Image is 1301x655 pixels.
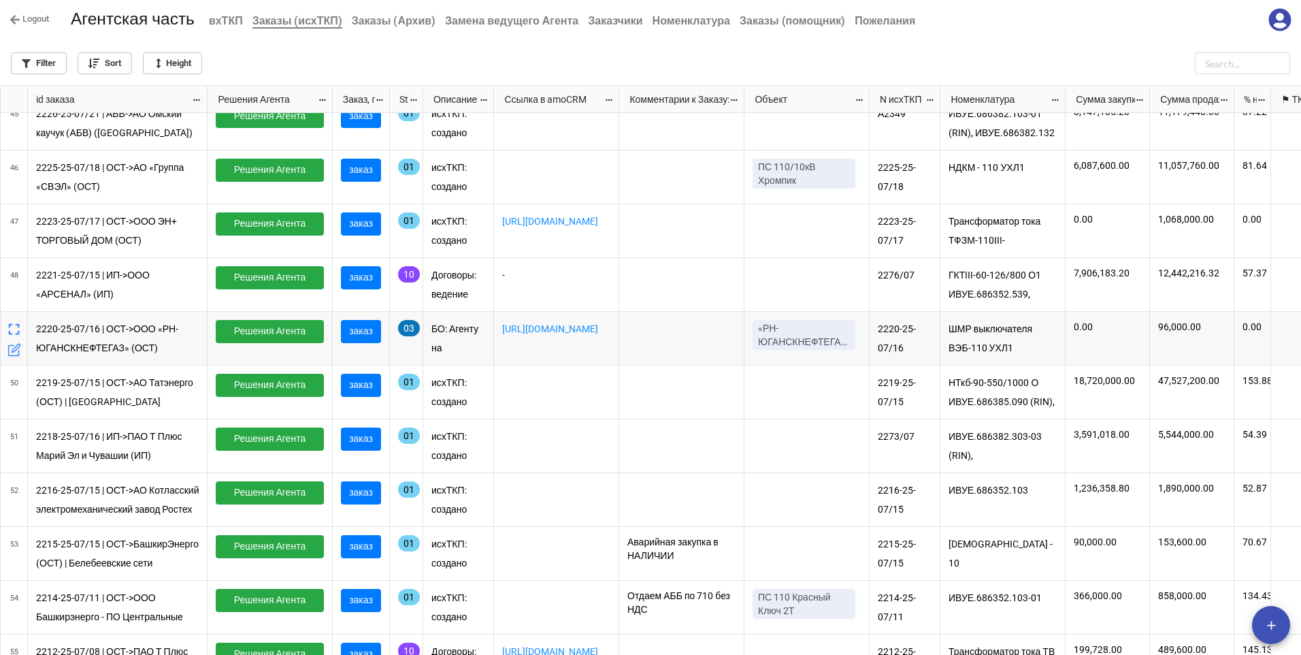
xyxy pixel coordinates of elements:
div: Ссылка в amoCRM [496,92,604,107]
b: Замена ведущего Агента [445,14,578,27]
div: Номенклатура [942,92,1050,107]
p: 153,600.00 [1158,535,1225,549]
div: 10 [398,266,420,283]
p: Аварийная закупка в НАЛИЧИИ [627,535,736,562]
p: 2276/07 [878,266,932,285]
a: Решения Агента [216,589,324,612]
div: N исхТКП [872,92,925,107]
a: заказ [341,374,381,397]
p: 12,442,216.32 [1158,266,1225,280]
a: Решения Агента [216,535,324,558]
p: 7,906,183.20 [1074,266,1141,280]
button: add [1252,606,1290,644]
p: 81.64 [1242,159,1262,172]
a: Решения Агента [216,159,324,182]
p: 18,720,000.00 [1074,374,1141,387]
a: Logout [10,12,49,26]
p: ИВУЕ.686382.303-03 (RIN), ИВУЕ.686382.104-02 (RIN) [949,428,1057,464]
a: Заказы (Архив) [347,7,440,34]
p: 2223-25-07/17 [878,212,932,249]
p: ГКТIII-60-126/800 О1 ИВУЕ.686352.539, ГКТIII-60-252/2000 О1 ИВУЕ.686353.540, ГКТIII-60-126/800 О1... [949,266,1057,303]
p: 6,087,600.00 [1074,159,1141,172]
p: 96,000.00 [1158,320,1225,334]
span: 53 [10,527,18,580]
a: вхТКП [204,7,248,34]
p: 153.88 [1242,374,1262,387]
p: [DEMOGRAPHIC_DATA] - 10 [949,535,1057,572]
a: Решения Агента [216,105,324,128]
a: Замена ведущего Агента [440,7,583,34]
span: 54 [10,581,18,634]
p: 2219-25-07/15 [878,374,932,411]
b: вхТКП [209,14,243,27]
div: St [391,92,410,107]
a: Решения Агента [216,212,324,236]
p: исхТКП: создано [431,481,486,518]
p: 2226-25-07/21 | АБВ->АО Омский каучук (АБВ) ([GEOGRAPHIC_DATA]) [36,105,199,142]
div: 01 [398,374,420,390]
p: 52.87 [1242,481,1262,495]
span: 51 [10,419,18,473]
div: Описание статуса [425,92,479,107]
p: 54.39 [1242,428,1262,441]
a: заказ [341,535,381,558]
div: 01 [398,535,420,552]
a: Решения Агента [216,481,324,505]
p: 2216-25-07/15 [878,481,932,518]
p: 2225-25-07/18 [878,159,932,195]
div: Комментарии к Заказу: [621,92,729,107]
div: 01 [398,212,420,229]
a: заказ [341,481,381,505]
a: Решения Агента [216,320,324,343]
p: исхТКП: создано [431,535,486,572]
p: 0.00 [1242,212,1262,226]
b: Заказы (исхТКП) [252,14,342,29]
p: 1,068,000.00 [1158,212,1225,226]
p: Отдаем АББ по 710 без НДС [627,589,736,616]
p: 2214-25-07/11 | ОСТ->ООО Башкирэнерго - ПО Центральные электрические сети (ОСТ) ([GEOGRAPHIC_DATA]) [36,589,199,626]
span: 52 [10,473,18,526]
a: Sort [78,52,132,74]
p: исхТКП: создано [431,159,486,195]
p: «РН-ЮГАНСКНЕФТЕГАЗ» [758,321,850,349]
div: 01 [398,428,420,444]
p: ИВУЕ.686352.103 [949,481,1057,500]
a: Заказы (исхТКП) [248,7,347,34]
p: НТкб-90-550/1000 О ИВУЕ.686385.090 (RIN), НТкб-90-550/1000 О ИВУЕ.686385.090-01 (RIN) [949,374,1057,411]
a: Номенклатура [648,7,735,34]
p: исхТКП: создано [431,589,486,626]
p: 2214-25-07/11 [878,589,932,626]
div: % наценки [1236,92,1257,107]
span: 46 [10,150,18,204]
p: 134.43 [1242,589,1262,603]
b: Заказы (помощник) [740,14,845,27]
div: 01 [398,589,420,605]
p: 2225-25-07/18 | ОСТ->АО «Группа «СВЭЛ» (ОСТ) [36,159,199,195]
p: исхТКП: создано [431,105,486,142]
p: 47,527,200.00 [1158,374,1225,387]
p: исхТКП: создано [431,212,486,249]
a: заказ [341,105,381,128]
p: 0.00 [1074,212,1141,226]
p: 0.00 [1074,320,1141,334]
p: А2349 [878,105,932,124]
a: Height [143,52,202,74]
a: заказ [341,320,381,343]
p: 0.00 [1242,320,1262,334]
div: grid [1,86,208,113]
p: исхТКП: создано [431,428,486,464]
a: Решения Агента [216,428,324,451]
p: 11,057,760.00 [1158,159,1225,172]
a: Заказы (помощник) [735,7,850,34]
p: 2219-25-07/15 | ОСТ->АО Татэнерго (ОСТ) | [GEOGRAPHIC_DATA] [36,374,199,411]
a: [URL][DOMAIN_NAME] [502,216,598,227]
a: [URL][DOMAIN_NAME] [502,323,598,334]
p: исхТКП: создано [431,374,486,411]
a: Решения Агента [216,374,324,397]
div: 01 [398,159,420,175]
p: 2223-25-07/17 | ОСТ->ООО ЭН+ ТОРГОВЫЙ ДОМ (ОСТ) [36,212,199,249]
div: 01 [398,481,420,498]
p: 2215-25-07/15 | ОСТ->БашкирЭнерго (ОСТ) | Белебеевские сети [36,535,199,572]
span: 47 [10,204,18,257]
p: 1,236,358.80 [1074,481,1141,495]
